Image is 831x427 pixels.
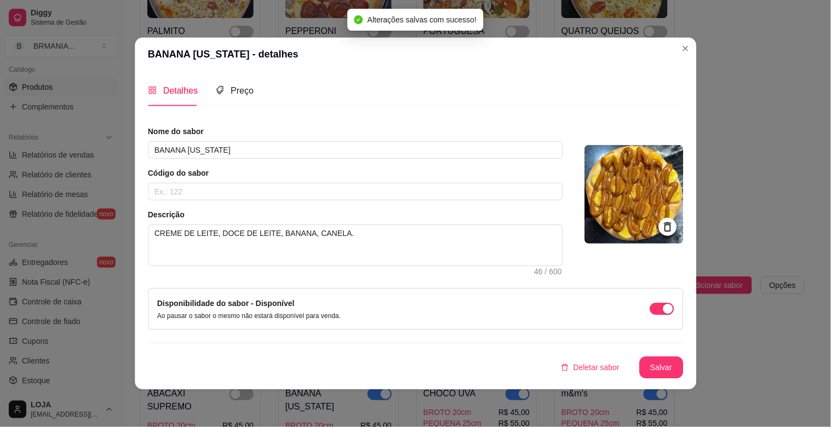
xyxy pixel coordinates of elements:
[148,86,157,95] span: appstore
[148,225,562,266] textarea: CREME DE LEITE, DOCE DE LEITE, BANANA, CANELA.
[553,356,628,378] button: deleteDeletar sabor
[639,356,683,378] button: Salvar
[148,168,563,178] article: Código do sabor
[148,141,563,159] input: Ex.: Calabresa acebolada
[677,40,694,57] button: Close
[148,209,563,220] article: Descrição
[215,86,224,95] span: tags
[561,363,569,371] span: delete
[354,15,363,24] span: check-circle
[231,86,254,95] span: Preço
[148,183,563,200] input: Ex.: 122
[157,311,341,320] p: Ao pausar o sabor o mesmo não estará disponível para venda.
[163,86,198,95] span: Detalhes
[135,38,696,71] header: BANANA [US_STATE] - detalhes
[584,145,683,244] img: logo da loja
[368,15,477,24] span: Alterações salvas com sucesso!
[157,299,295,308] label: Disponibilidade do sabor - Disponível
[148,126,563,137] article: Nome do sabor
